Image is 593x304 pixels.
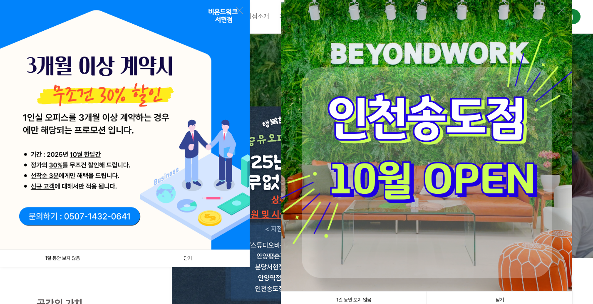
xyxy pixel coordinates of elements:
[125,250,250,267] a: 닫기
[241,6,274,27] a: 지점소개
[246,12,269,20] span: 지점소개
[279,12,303,20] span: 가맹안내
[274,6,308,27] a: 가맹안내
